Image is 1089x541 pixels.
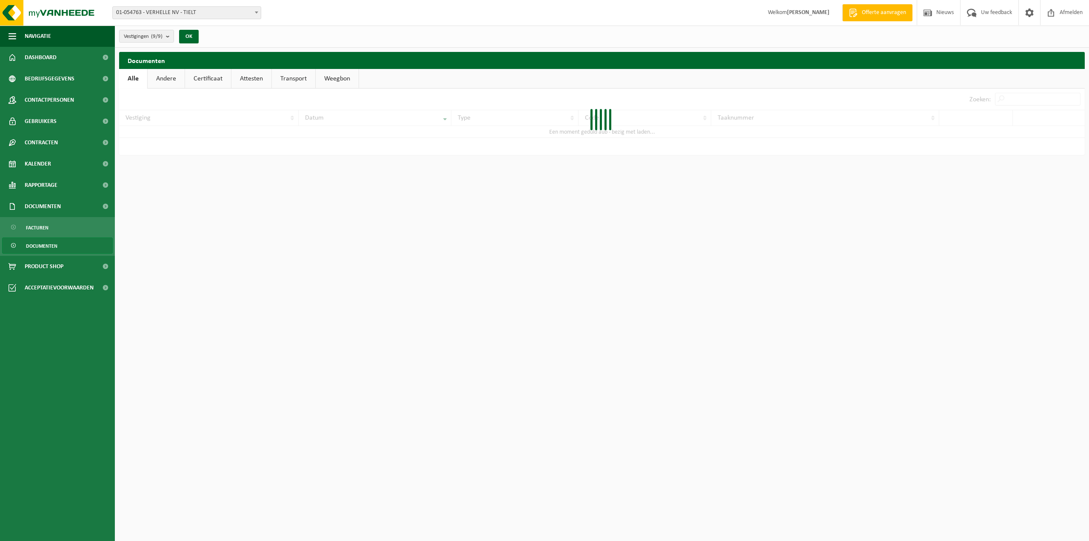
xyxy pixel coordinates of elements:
[316,69,359,89] a: Weegbon
[25,68,74,89] span: Bedrijfsgegevens
[113,7,261,19] span: 01-054763 - VERHELLE NV - TIELT
[25,111,57,132] span: Gebruikers
[787,9,830,16] strong: [PERSON_NAME]
[25,153,51,175] span: Kalender
[25,26,51,47] span: Navigatie
[26,220,48,236] span: Facturen
[25,196,61,217] span: Documenten
[231,69,271,89] a: Attesten
[179,30,199,43] button: OK
[25,277,94,298] span: Acceptatievoorwaarden
[119,69,147,89] a: Alle
[25,256,63,277] span: Product Shop
[842,4,912,21] a: Offerte aanvragen
[185,69,231,89] a: Certificaat
[119,30,174,43] button: Vestigingen(9/9)
[151,34,162,39] count: (9/9)
[26,238,57,254] span: Documenten
[2,238,113,254] a: Documenten
[112,6,261,19] span: 01-054763 - VERHELLE NV - TIELT
[25,175,57,196] span: Rapportage
[25,89,74,111] span: Contactpersonen
[148,69,185,89] a: Andere
[860,9,908,17] span: Offerte aanvragen
[25,47,57,68] span: Dashboard
[124,30,162,43] span: Vestigingen
[25,132,58,153] span: Contracten
[272,69,315,89] a: Transport
[2,219,113,235] a: Facturen
[119,52,1085,69] h2: Documenten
